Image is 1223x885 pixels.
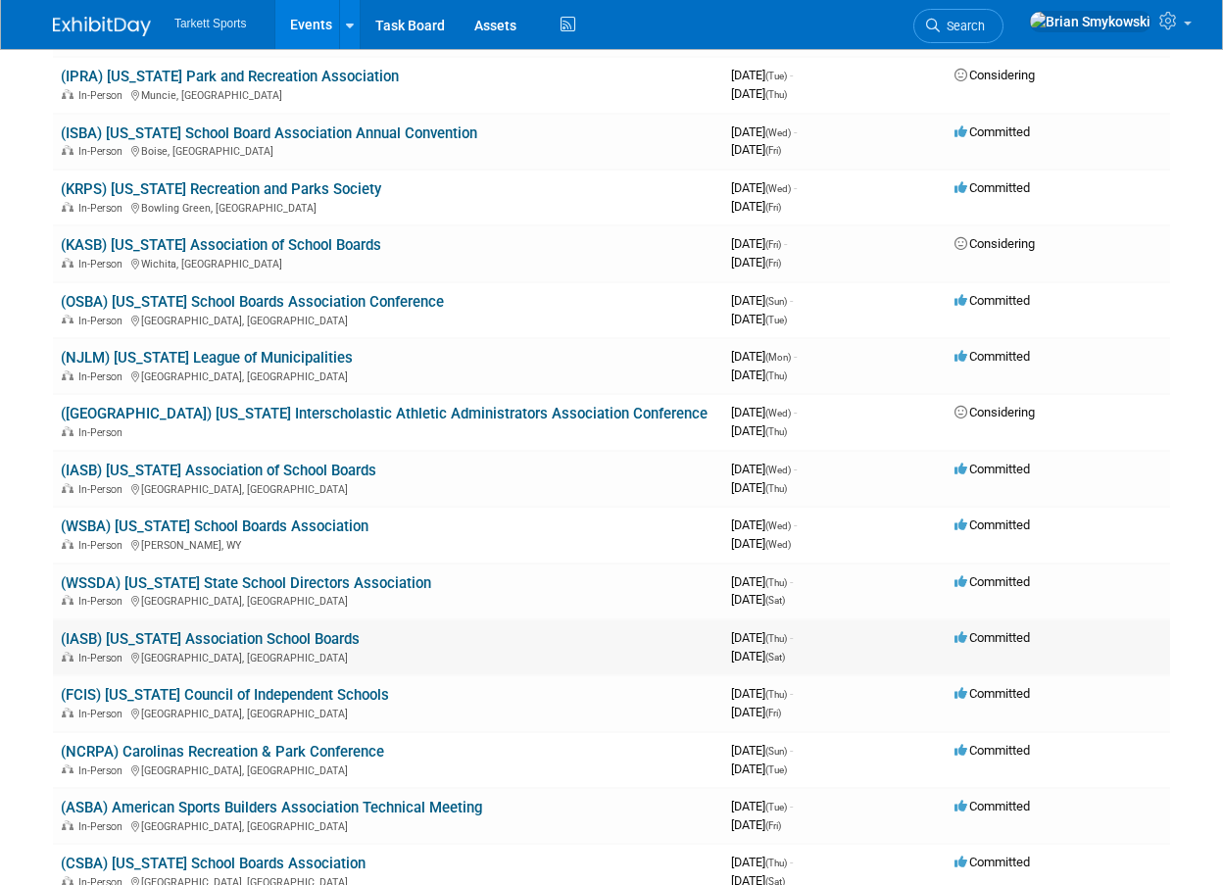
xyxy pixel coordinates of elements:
span: Committed [954,855,1030,869]
span: (Fri) [765,820,781,831]
img: In-Person Event [62,315,73,324]
div: [GEOGRAPHIC_DATA], [GEOGRAPHIC_DATA] [61,480,715,496]
span: - [790,686,793,701]
div: [GEOGRAPHIC_DATA], [GEOGRAPHIC_DATA] [61,312,715,327]
span: [DATE] [731,630,793,645]
a: (KASB) [US_STATE] Association of School Boards [61,236,381,254]
span: In-Person [78,145,128,158]
span: [DATE] [731,68,793,82]
span: [DATE] [731,817,781,832]
span: [DATE] [731,405,797,419]
span: [DATE] [731,762,787,776]
span: [DATE] [731,349,797,364]
span: Committed [954,462,1030,476]
img: In-Person Event [62,539,73,549]
span: (Thu) [765,689,787,700]
span: - [794,349,797,364]
span: In-Person [78,820,128,833]
span: (Tue) [765,315,787,325]
span: (Fri) [765,708,781,718]
span: In-Person [78,426,128,439]
span: [DATE] [731,124,797,139]
span: In-Person [78,89,128,102]
span: (Sun) [765,746,787,757]
span: - [794,517,797,532]
div: Boise, [GEOGRAPHIC_DATA] [61,142,715,158]
a: Search [913,9,1003,43]
span: - [794,180,797,195]
span: [DATE] [731,86,787,101]
span: - [794,124,797,139]
span: [DATE] [731,649,785,664]
img: In-Person Event [62,202,73,212]
span: [DATE] [731,199,781,214]
span: (Fri) [765,239,781,250]
div: [GEOGRAPHIC_DATA], [GEOGRAPHIC_DATA] [61,762,715,777]
img: In-Person Event [62,764,73,774]
span: In-Person [78,539,128,552]
span: (Thu) [765,577,787,588]
span: (Mon) [765,352,791,363]
span: In-Person [78,652,128,664]
a: (FCIS) [US_STATE] Council of Independent Schools [61,686,389,704]
span: (Thu) [765,483,787,494]
span: [DATE] [731,180,797,195]
span: (Wed) [765,183,791,194]
span: [DATE] [731,312,787,326]
span: Committed [954,180,1030,195]
span: (Sun) [765,296,787,307]
img: In-Person Event [62,708,73,717]
span: [DATE] [731,799,793,813]
span: Search [940,19,985,33]
span: [DATE] [731,255,781,270]
span: (Fri) [765,202,781,213]
span: [DATE] [731,368,787,382]
span: (Wed) [765,539,791,550]
span: In-Person [78,764,128,777]
span: [DATE] [731,236,787,251]
div: [GEOGRAPHIC_DATA], [GEOGRAPHIC_DATA] [61,592,715,608]
span: (Sat) [765,595,785,606]
a: (WSSDA) [US_STATE] State School Directors Association [61,574,431,592]
span: [DATE] [731,293,793,308]
span: (Fri) [765,258,781,269]
span: Considering [954,68,1035,82]
span: (Tue) [765,802,787,812]
span: In-Person [78,370,128,383]
a: (KRPS) [US_STATE] Recreation and Parks Society [61,180,381,198]
span: In-Person [78,258,128,270]
span: - [790,855,793,869]
span: (Wed) [765,465,791,475]
div: [GEOGRAPHIC_DATA], [GEOGRAPHIC_DATA] [61,649,715,664]
span: - [784,236,787,251]
span: [DATE] [731,517,797,532]
span: [DATE] [731,480,787,495]
img: In-Person Event [62,483,73,493]
span: - [790,799,793,813]
span: - [790,68,793,82]
a: (ISBA) [US_STATE] School Board Association Annual Convention [61,124,477,142]
span: In-Person [78,202,128,215]
span: - [790,743,793,758]
span: [DATE] [731,142,781,157]
div: [PERSON_NAME], WY [61,536,715,552]
div: Muncie, [GEOGRAPHIC_DATA] [61,86,715,102]
span: (Wed) [765,408,791,418]
div: [GEOGRAPHIC_DATA], [GEOGRAPHIC_DATA] [61,705,715,720]
span: Committed [954,630,1030,645]
a: (IPRA) [US_STATE] Park and Recreation Association [61,68,399,85]
span: Tarkett Sports [174,17,246,30]
span: Considering [954,236,1035,251]
img: In-Person Event [62,370,73,380]
span: In-Person [78,315,128,327]
div: [GEOGRAPHIC_DATA], [GEOGRAPHIC_DATA] [61,817,715,833]
img: In-Person Event [62,820,73,830]
span: [DATE] [731,536,791,551]
span: In-Person [78,483,128,496]
img: In-Person Event [62,89,73,99]
span: [DATE] [731,855,793,869]
a: (IASB) [US_STATE] Association School Boards [61,630,360,648]
span: - [790,293,793,308]
a: (CSBA) [US_STATE] School Boards Association [61,855,366,872]
span: Considering [954,405,1035,419]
